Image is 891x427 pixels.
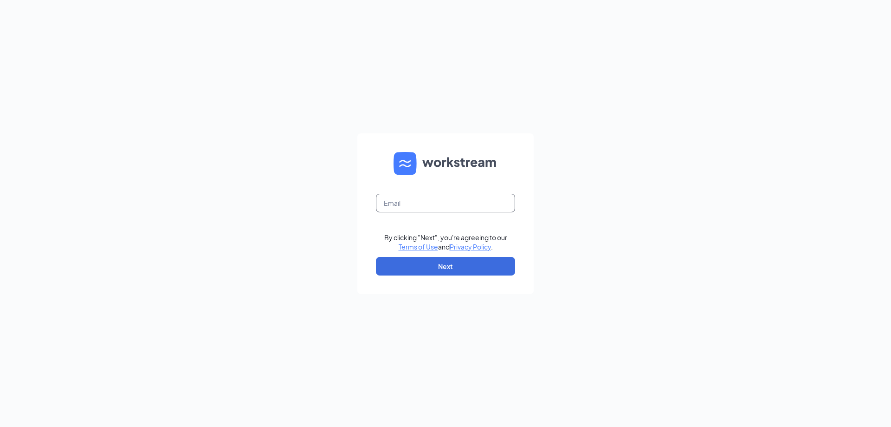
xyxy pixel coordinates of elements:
a: Terms of Use [399,243,438,251]
button: Next [376,257,515,276]
div: By clicking "Next", you're agreeing to our and . [384,233,507,251]
input: Email [376,194,515,212]
a: Privacy Policy [450,243,491,251]
img: WS logo and Workstream text [394,152,497,175]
